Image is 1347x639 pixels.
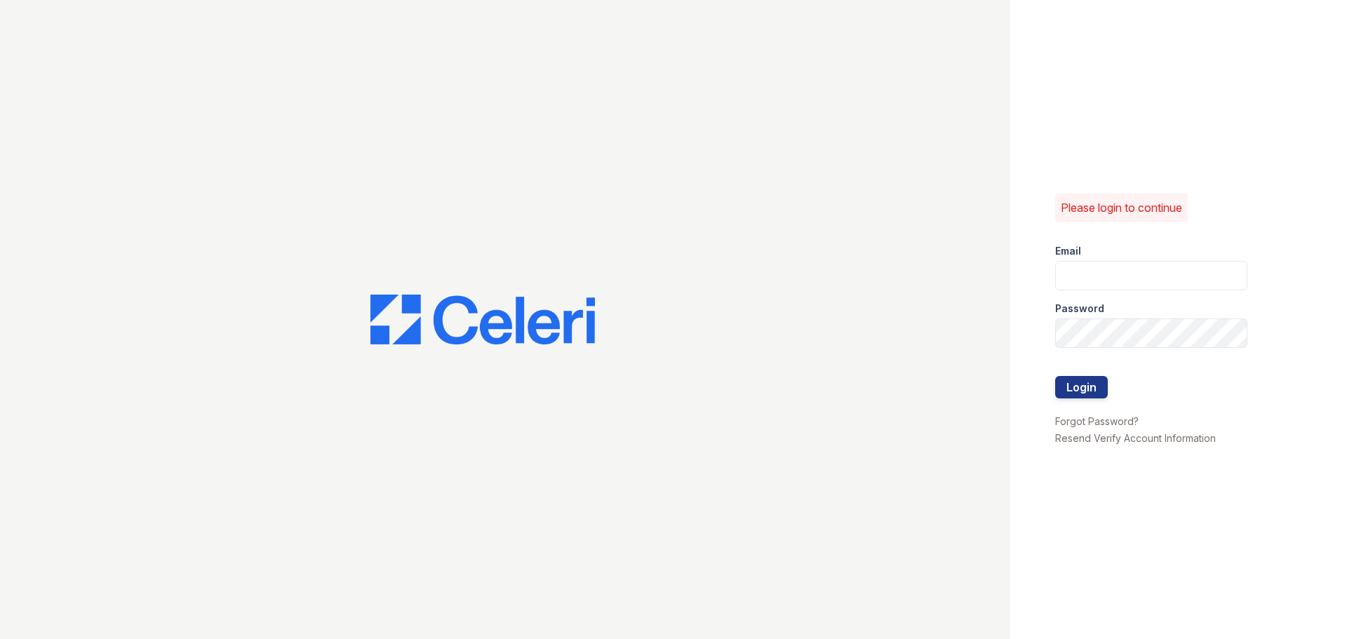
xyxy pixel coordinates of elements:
img: CE_Logo_Blue-a8612792a0a2168367f1c8372b55b34899dd931a85d93a1a3d3e32e68fde9ad4.png [370,295,595,345]
label: Password [1055,302,1104,316]
label: Email [1055,244,1081,258]
p: Please login to continue [1061,199,1182,216]
a: Forgot Password? [1055,415,1139,427]
button: Login [1055,376,1108,398]
a: Resend Verify Account Information [1055,432,1216,444]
